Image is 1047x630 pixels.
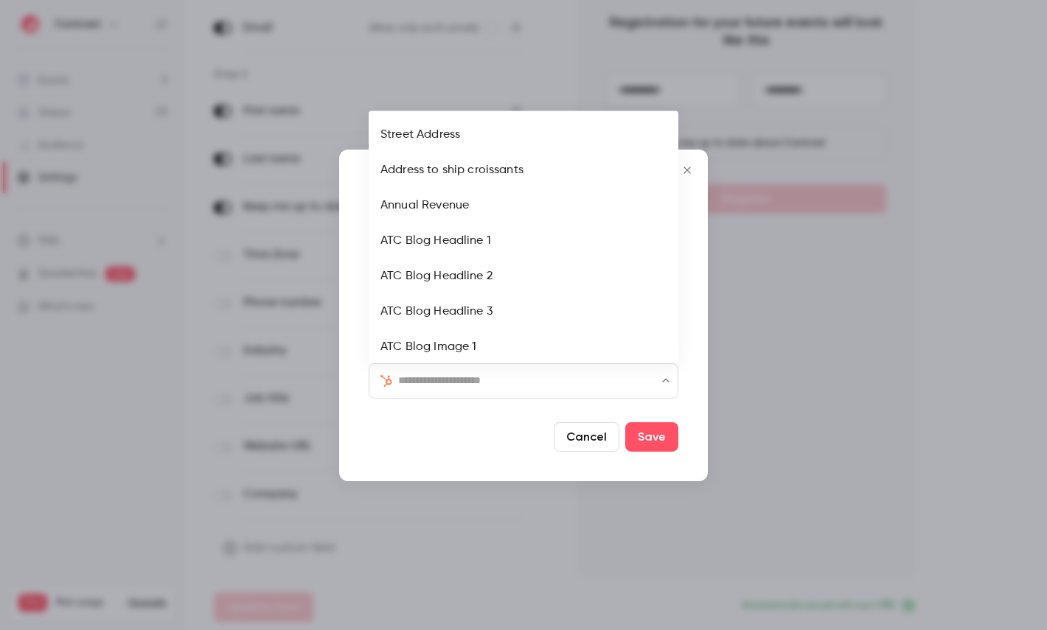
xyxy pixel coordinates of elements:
[369,223,678,259] li: ATC Blog Headline 1
[554,422,619,452] button: Cancel
[369,329,678,365] li: ATC Blog Image 1
[658,374,673,388] button: Close
[369,294,678,329] li: ATC Blog Headline 3
[672,155,702,184] button: Close
[369,259,678,294] li: ATC Blog Headline 2
[369,188,678,223] li: Annual Revenue
[369,117,678,153] li: Street Address
[369,153,678,188] li: Address to ship croissants
[625,422,678,452] button: Save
